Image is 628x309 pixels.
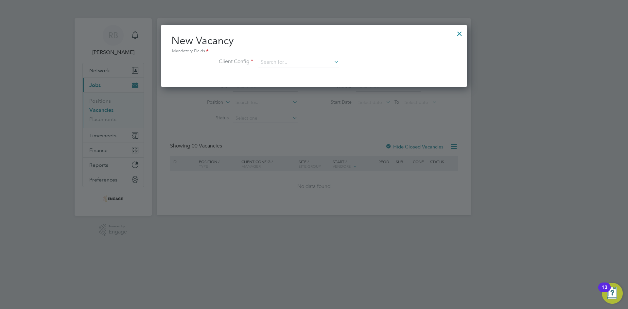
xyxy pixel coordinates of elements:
[171,48,457,55] div: Mandatory Fields
[258,58,339,67] input: Search for...
[171,34,457,55] h2: New Vacancy
[171,58,253,65] label: Client Config
[602,283,623,304] button: Open Resource Center, 13 new notifications
[602,287,607,296] div: 13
